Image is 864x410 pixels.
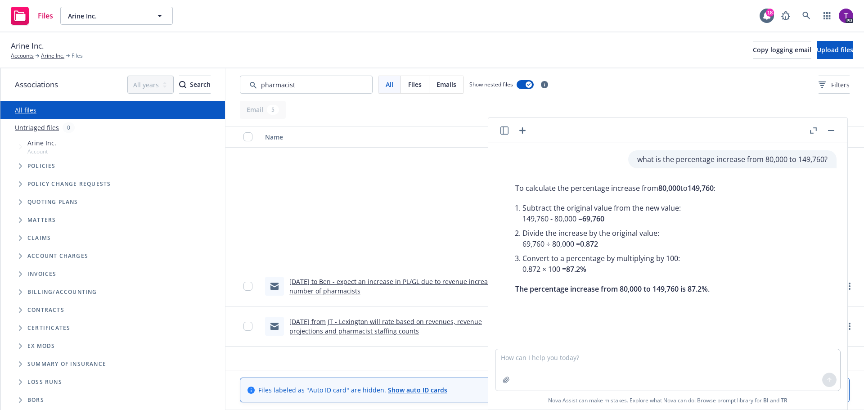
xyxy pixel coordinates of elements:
span: Billing/Accounting [27,289,97,295]
input: Search by keyword... [240,76,373,94]
button: Filters [819,76,850,94]
div: 18 [766,9,774,17]
svg: Search [179,81,186,88]
button: Copy logging email [753,41,811,59]
span: Policy change requests [27,181,111,187]
a: Switch app [818,7,836,25]
button: Arine Inc. [60,7,173,25]
a: [DATE] to Ben - expect an increase in PL/GL due to revenue increase & number of pharmacists [289,277,501,295]
span: Arine Inc. [68,11,146,21]
input: Select all [243,132,252,141]
span: Nova Assist can make mistakes. Explore what Nova can do: Browse prompt library for and [548,391,787,410]
span: Filters [819,80,850,90]
span: Matters [27,217,56,223]
div: 0 [63,122,75,133]
button: Name [261,126,513,148]
button: SearchSearch [179,76,211,94]
span: Arine Inc. [11,40,44,52]
a: Arine Inc. [41,52,64,60]
span: Account [27,148,56,155]
div: Search [179,76,211,93]
a: All files [15,106,36,114]
div: Name [265,132,499,142]
span: All [386,80,393,89]
a: TR [781,396,787,404]
span: Invoices [27,271,57,277]
span: Filters [831,80,850,90]
span: 149,760 [688,183,714,193]
span: Files [72,52,83,60]
span: Files [408,80,422,89]
button: Upload files [817,41,853,59]
a: Files [7,3,57,28]
span: BORs [27,397,44,403]
span: Associations [15,79,58,90]
a: Show auto ID cards [388,386,447,394]
p: Convert to a percentage by multiplying by 100: 0.872 × 100 = [522,253,715,275]
span: Files [38,12,53,19]
span: Files labeled as "Auto ID card" are hidden. [258,385,447,395]
span: The percentage increase from 80,000 to 149,760 is 87.2%. [515,284,710,294]
a: more [844,281,855,292]
a: more [844,321,855,332]
span: Emails [436,80,456,89]
span: 80,000 [658,183,680,193]
a: Untriaged files [15,123,59,132]
span: Show nested files [469,81,513,88]
span: Copy logging email [753,45,811,54]
p: Subtract the original value from the new value: 149,760 - 80,000 = [522,203,715,224]
p: what is the percentage increase from 80,000 to 149,760? [637,154,828,165]
img: photo [839,9,853,23]
span: 69,760 [582,214,604,224]
span: Account charges [27,253,88,259]
span: 87.2% [566,264,586,274]
span: Ex Mods [27,343,55,349]
input: Toggle Row Selected [243,282,252,291]
span: Certificates [27,325,70,331]
span: Upload files [817,45,853,54]
span: Loss Runs [27,379,62,385]
span: Summary of insurance [27,361,106,367]
span: Quoting plans [27,199,78,205]
a: BI [763,396,769,404]
div: Tree Example [0,136,225,283]
p: Divide the increase by the original value: 69,760 ÷ 80,000 = [522,228,715,249]
input: Toggle Row Selected [243,322,252,331]
span: 0.872 [580,239,598,249]
span: Claims [27,235,51,241]
a: Report a Bug [777,7,795,25]
span: Policies [27,163,56,169]
span: Arine Inc. [27,138,56,148]
a: Accounts [11,52,34,60]
a: Search [797,7,815,25]
a: [DATE] from JT - Lexington will rate based on revenues, revenue projections and pharmacist staffi... [289,317,482,335]
p: To calculate the percentage increase from to : [515,183,715,194]
span: Contracts [27,307,64,313]
div: Folder Tree Example [0,283,225,409]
